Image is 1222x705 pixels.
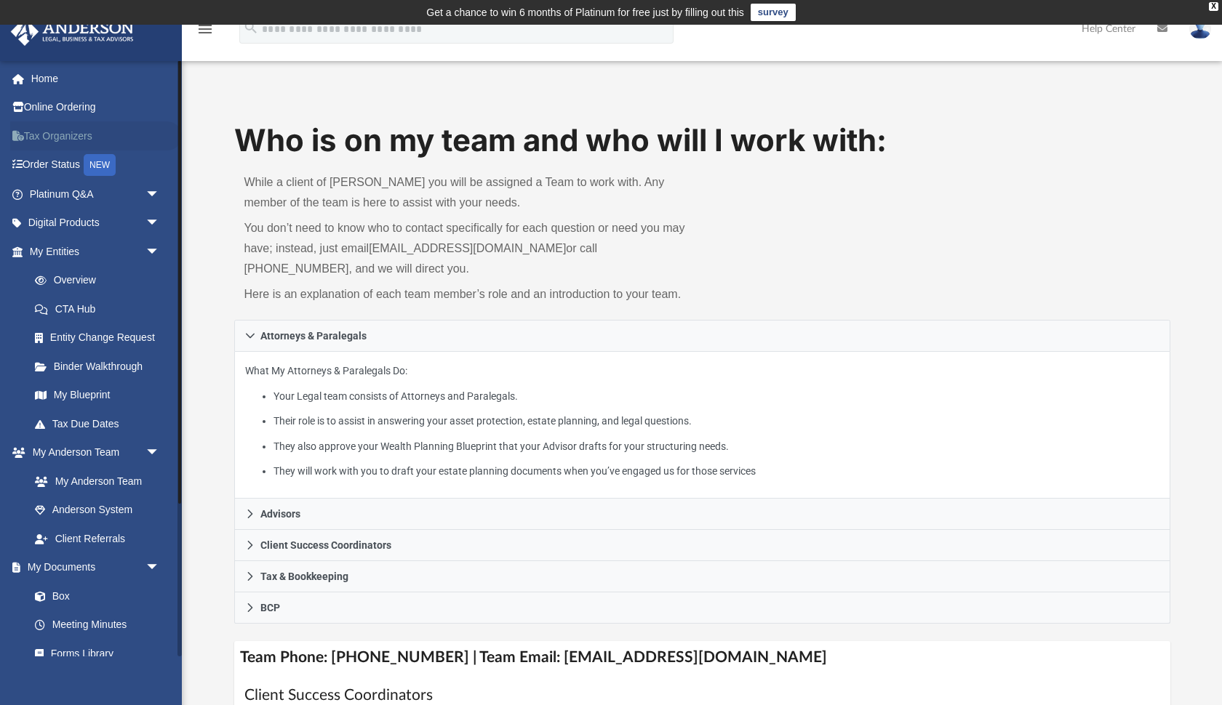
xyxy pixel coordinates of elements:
[244,284,692,305] p: Here is an explanation of each team member’s role and an introduction to your team.
[234,352,1170,499] div: Attorneys & Paralegals
[751,4,796,21] a: survey
[20,581,167,611] a: Box
[20,266,182,295] a: Overview
[234,499,1170,530] a: Advisors
[260,571,348,581] span: Tax & Bookkeeping
[245,362,1159,480] p: What My Attorneys & Paralegals Do:
[244,172,692,213] p: While a client of [PERSON_NAME] you will be assigned a Team to work with. Any member of the team ...
[145,209,175,238] span: arrow_drop_down
[20,294,182,323] a: CTA Hub
[84,154,116,176] div: NEW
[234,530,1170,561] a: Client Success Coordinators
[20,496,175,525] a: Anderson System
[20,381,175,410] a: My Blueprint
[273,387,1159,406] li: Your Legal team consists of Attorneys and Paralegals.
[7,17,138,46] img: Anderson Advisors Platinum Portal
[10,150,182,180] a: Order StatusNEW
[260,603,280,613] span: BCP
[260,540,391,550] span: Client Success Coordinators
[20,323,182,352] a: Entity Change Request
[20,639,167,668] a: Forms Library
[273,438,1159,456] li: They also approve your Wealth Planning Blueprint that your Advisor drafts for your structuring ne...
[260,509,300,519] span: Advisors
[10,180,182,209] a: Platinum Q&Aarrow_drop_down
[20,467,167,496] a: My Anderson Team
[20,611,175,640] a: Meeting Minutes
[243,20,259,36] i: search
[10,553,175,582] a: My Documentsarrow_drop_down
[20,524,175,553] a: Client Referrals
[1209,2,1218,11] div: close
[260,331,367,341] span: Attorneys & Paralegals
[10,93,182,122] a: Online Ordering
[1189,18,1211,39] img: User Pic
[196,20,214,38] i: menu
[234,320,1170,352] a: Attorneys & Paralegals
[145,438,175,468] span: arrow_drop_down
[145,553,175,583] span: arrow_drop_down
[10,237,182,266] a: My Entitiesarrow_drop_down
[10,438,175,467] a: My Anderson Teamarrow_drop_down
[234,119,1170,162] h1: Who is on my team and who will I work with:
[145,180,175,209] span: arrow_drop_down
[196,28,214,38] a: menu
[10,121,182,150] a: Tax Organizers
[20,352,182,381] a: Binder Walkthrough
[244,218,692,279] p: You don’t need to know who to contact specifically for each question or need you may have; instea...
[10,64,182,93] a: Home
[369,242,566,254] a: [EMAIL_ADDRESS][DOMAIN_NAME]
[273,462,1159,480] li: They will work with you to draft your estate planning documents when you’ve engaged us for those ...
[426,4,744,21] div: Get a chance to win 6 months of Platinum for free just by filling out this
[234,561,1170,592] a: Tax & Bookkeeping
[10,209,182,238] a: Digital Productsarrow_drop_down
[234,592,1170,624] a: BCP
[234,641,1170,674] h4: Team Phone: [PHONE_NUMBER] | Team Email: [EMAIL_ADDRESS][DOMAIN_NAME]
[145,237,175,267] span: arrow_drop_down
[20,409,182,438] a: Tax Due Dates
[273,412,1159,430] li: Their role is to assist in answering your asset protection, estate planning, and legal questions.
